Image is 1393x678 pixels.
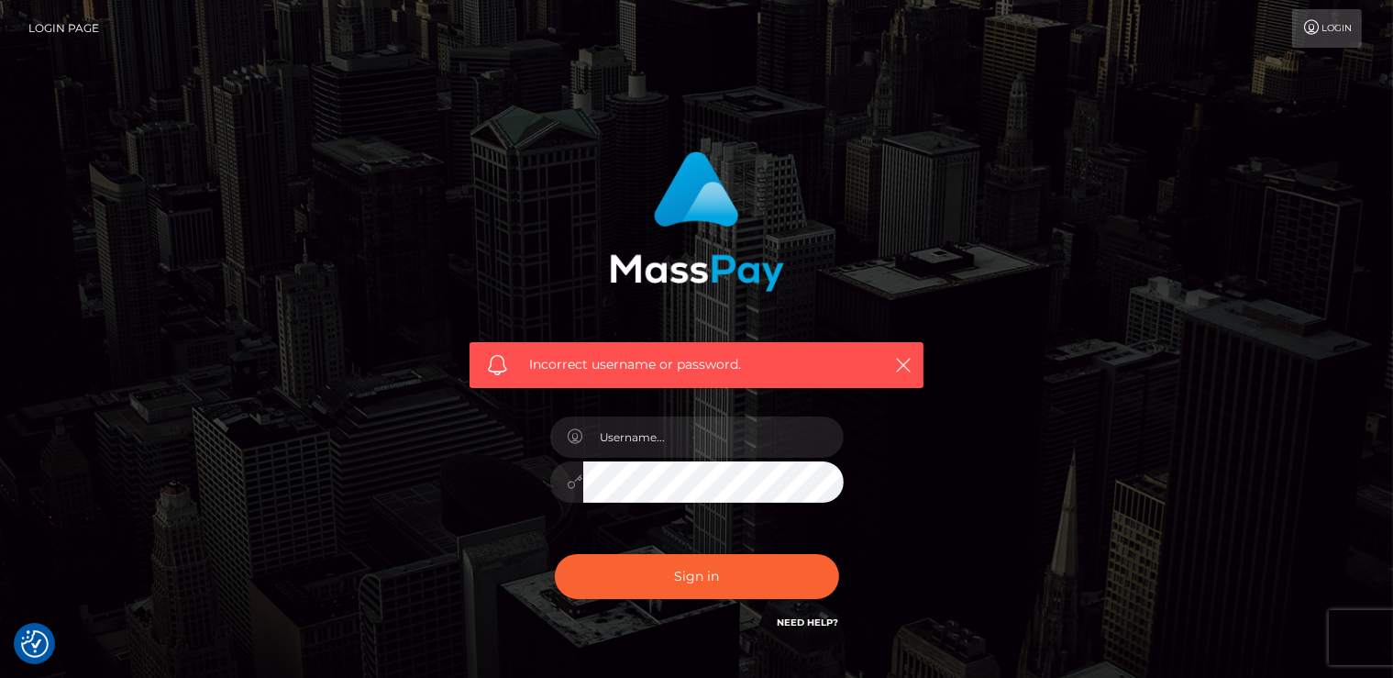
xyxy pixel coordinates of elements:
span: Incorrect username or password. [529,355,864,374]
a: Login Page [28,9,99,48]
a: Login [1292,9,1362,48]
img: MassPay Login [610,151,784,292]
img: Revisit consent button [21,630,49,658]
input: Username... [583,417,844,458]
button: Consent Preferences [21,630,49,658]
button: Sign in [555,554,839,599]
a: Need Help? [778,617,839,628]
